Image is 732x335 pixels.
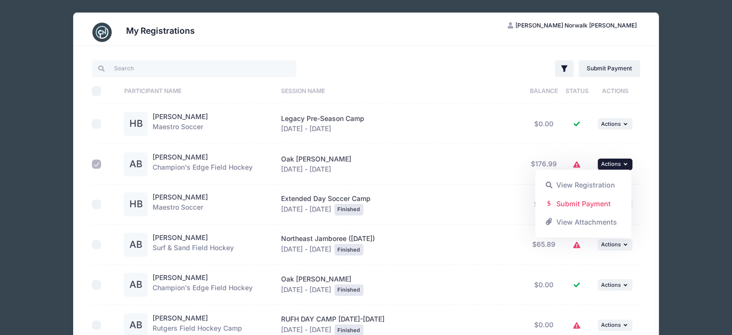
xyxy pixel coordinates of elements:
div: Champion's Edge Field Hockey [153,273,253,297]
th: Participant Name: activate to sort column ascending [119,79,277,104]
a: [PERSON_NAME] [153,273,208,281]
span: Northeast Jamboree ([DATE]) [281,234,375,242]
div: Finished [334,204,363,215]
div: [DATE] - [DATE] [281,154,519,174]
a: [PERSON_NAME] [153,233,208,241]
span: Legacy Pre-Season Camp [281,114,364,122]
div: AB [124,233,148,257]
span: Extended Day Soccer Camp [281,194,371,202]
th: Actions: activate to sort column ascending [590,79,640,104]
td: $176.99 [524,144,564,185]
span: Oak [PERSON_NAME] [281,275,351,283]
span: [PERSON_NAME] Norwalk [PERSON_NAME] [515,22,637,29]
button: Actions [598,239,632,251]
span: Actions [601,161,621,167]
div: Finished [334,244,363,255]
a: AB [124,281,148,289]
td: $65.89 [524,225,564,265]
th: Balance: activate to sort column ascending [524,79,564,104]
td: $0.00 [524,265,564,306]
div: HB [124,112,148,136]
button: Actions [598,320,632,331]
a: [PERSON_NAME] [153,314,208,322]
span: Actions [601,241,621,248]
div: HB [124,192,148,216]
span: Oak [PERSON_NAME] [281,155,351,163]
a: [PERSON_NAME] [153,193,208,201]
a: Submit Payment [578,60,641,77]
a: View Registration [540,176,627,194]
td: $0.00 [524,104,564,145]
button: Actions [598,118,632,130]
span: Actions [601,121,621,127]
a: AB [124,322,148,330]
a: AB [124,161,148,169]
a: HB [124,120,148,128]
span: RUFH DAY CAMP [DATE]-[DATE] [281,315,385,323]
th: Select All [92,79,119,104]
div: Champion's Edge Field Hockey [153,152,253,176]
img: CampNetwork [92,23,112,42]
button: Actions [598,279,632,291]
a: HB [124,201,148,209]
button: [PERSON_NAME] Norwalk [PERSON_NAME] [499,17,645,34]
div: Finished [334,284,363,296]
span: Actions [601,281,621,288]
div: [DATE] - [DATE] [281,234,519,255]
div: AB [124,273,148,297]
th: Session Name: activate to sort column ascending [276,79,524,104]
a: AB [124,241,148,249]
div: [DATE] - [DATE] [281,114,519,134]
div: Surf & Sand Field Hockey [153,233,234,257]
div: AB [124,152,148,176]
div: [DATE] - [DATE] [281,194,519,215]
a: [PERSON_NAME] [153,153,208,161]
div: Maestro Soccer [153,192,208,216]
span: Actions [601,322,621,328]
a: View Attachments [540,213,627,231]
a: Submit Payment [540,194,627,213]
div: [DATE] - [DATE] [281,274,519,296]
th: Status: activate to sort column ascending [564,79,591,104]
input: Search [92,60,296,77]
a: [PERSON_NAME] [153,112,208,121]
td: $0.00 [524,185,564,225]
div: Maestro Soccer [153,112,208,136]
button: Actions [598,159,632,170]
h3: My Registrations [126,26,195,36]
